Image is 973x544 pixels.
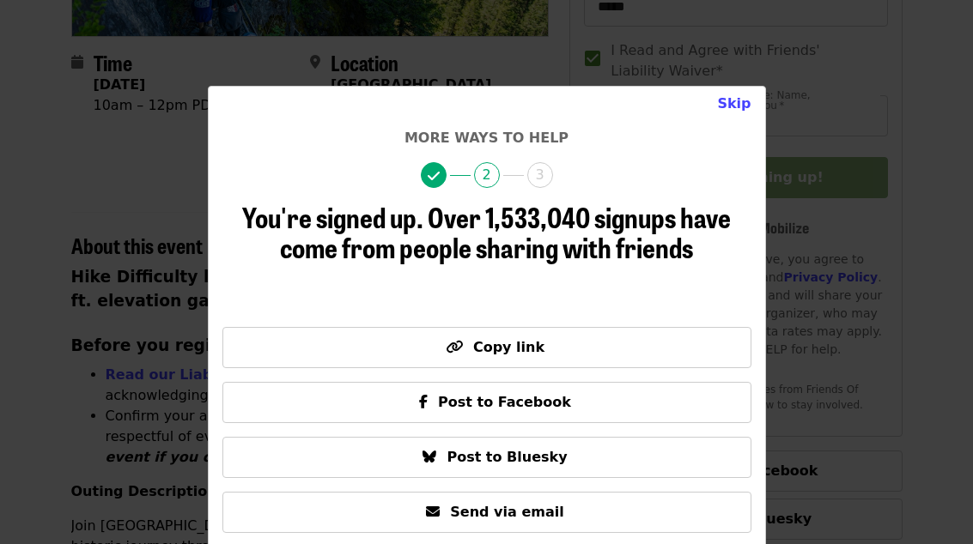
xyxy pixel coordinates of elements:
[703,87,764,121] button: Close
[438,394,571,410] span: Post to Facebook
[450,504,563,520] span: Send via email
[428,168,440,184] i: check icon
[404,130,569,146] span: More ways to help
[447,449,567,465] span: Post to Bluesky
[280,196,731,267] span: Over 1,533,040 signups have come from people sharing with friends
[419,394,428,410] i: facebook-f icon
[242,196,423,237] span: You're signed up.
[473,339,544,355] span: Copy link
[426,504,440,520] i: envelope icon
[222,437,751,478] button: Post to Bluesky
[446,339,463,355] i: link icon
[423,449,436,465] i: bluesky icon
[222,382,751,423] button: Post to Facebook
[222,492,751,533] button: Send via email
[222,327,751,368] button: Copy link
[474,162,500,188] span: 2
[527,162,553,188] span: 3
